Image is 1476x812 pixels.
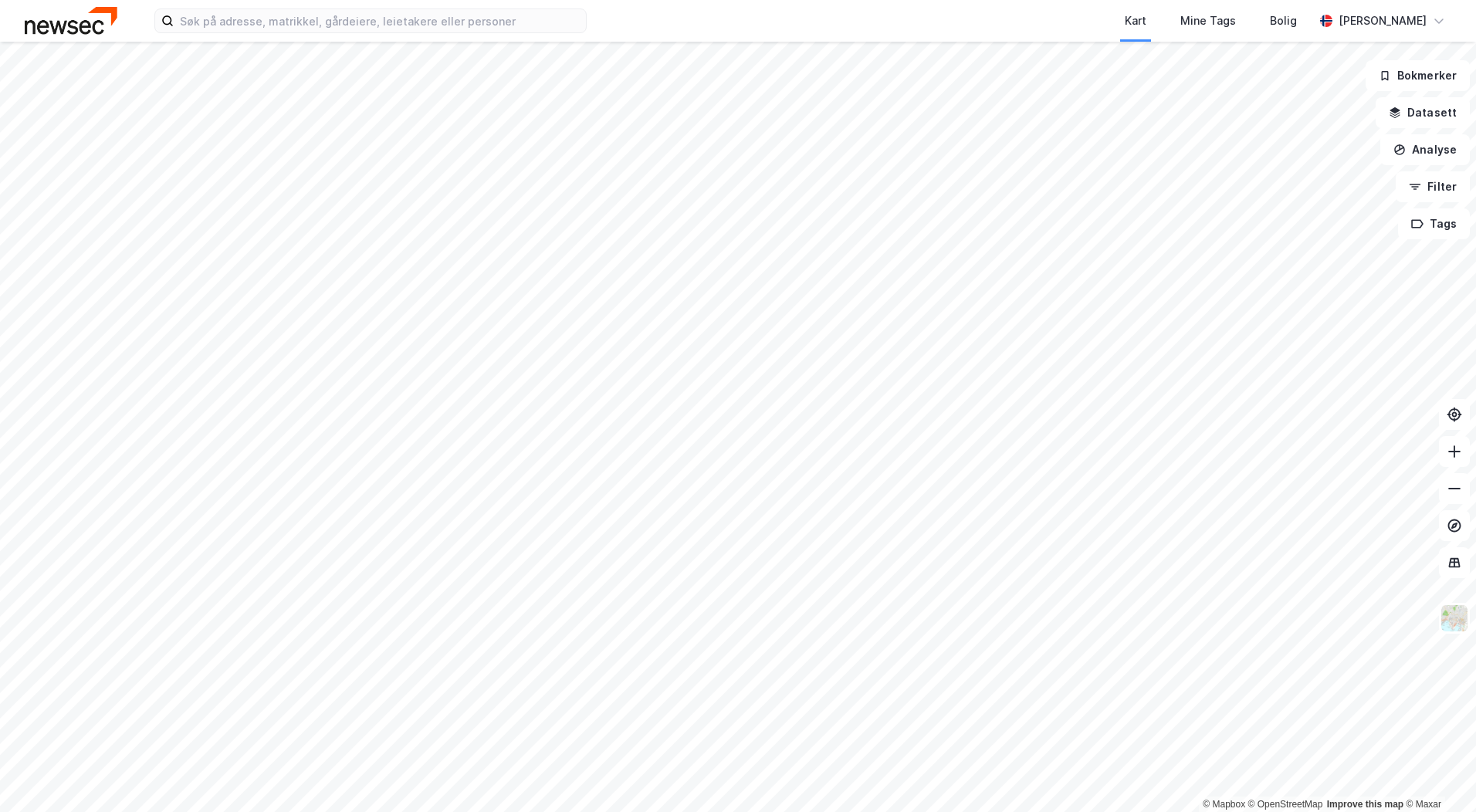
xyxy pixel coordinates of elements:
button: Tags [1398,208,1470,239]
div: Mine Tags [1180,12,1236,30]
button: Datasett [1376,97,1470,128]
button: Analyse [1380,134,1470,165]
input: Søk på adresse, matrikkel, gårdeiere, leietakere eller personer [174,9,586,32]
a: Mapbox [1203,799,1245,810]
iframe: Chat Widget [1399,738,1476,812]
button: Filter [1396,171,1470,202]
img: Z [1440,604,1469,633]
div: [PERSON_NAME] [1339,12,1427,30]
a: OpenStreetMap [1248,799,1323,810]
div: Kart [1125,12,1146,30]
a: Improve this map [1327,799,1403,810]
div: Kontrollprogram for chat [1399,738,1476,812]
img: newsec-logo.f6e21ccffca1b3a03d2d.png [25,7,117,34]
div: Bolig [1270,12,1297,30]
button: Bokmerker [1366,60,1470,91]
